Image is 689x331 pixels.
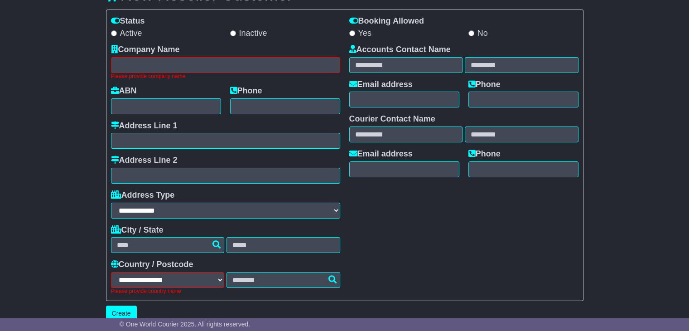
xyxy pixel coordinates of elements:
label: Status [111,16,145,26]
label: Phone [230,86,262,96]
input: Inactive [230,30,236,36]
label: City / State [111,225,164,235]
button: Create [106,306,137,321]
label: ABN [111,86,137,96]
label: Country / Postcode [111,260,193,270]
label: Phone [468,149,501,159]
label: Courier Contact Name [349,114,435,124]
label: Address Type [111,190,175,200]
label: Yes [349,29,371,39]
label: Email address [349,149,413,159]
label: Email address [349,80,413,90]
label: Booking Allowed [349,16,424,26]
input: Yes [349,30,355,36]
label: Active [111,29,142,39]
span: © One World Courier 2025. All rights reserved. [120,321,251,328]
input: Active [111,30,117,36]
label: Accounts Contact Name [349,45,451,55]
label: Address Line 2 [111,156,178,165]
span: Please provide company name [111,73,340,79]
label: Phone [468,80,501,90]
label: Company Name [111,45,180,55]
label: Inactive [230,29,267,39]
input: No [468,30,474,36]
label: Address Line 1 [111,121,178,131]
label: No [468,29,488,39]
span: Please provide country name [111,288,225,294]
